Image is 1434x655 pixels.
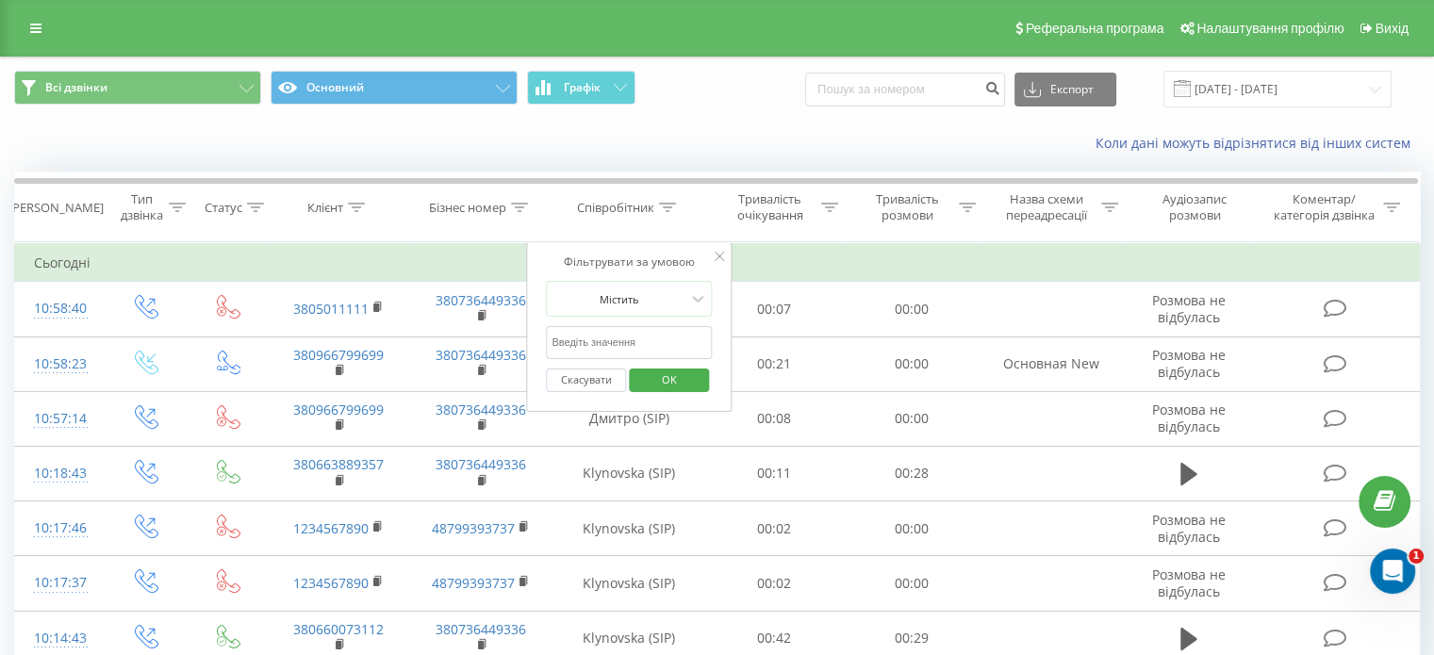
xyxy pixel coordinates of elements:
td: Klynovska (SIP) [552,501,706,556]
span: 1 [1409,549,1424,564]
div: Тривалість очікування [723,191,817,223]
a: 380966799699 [293,346,384,364]
div: [PERSON_NAME] [8,200,104,216]
span: Розмова не відбулась [1152,346,1226,381]
div: Тип дзвінка [119,191,163,223]
div: Аудіозапис розмови [1140,191,1250,223]
td: Сьогодні [15,244,1420,282]
div: Статус [205,200,242,216]
div: 10:18:43 [34,455,84,492]
div: 10:17:37 [34,565,84,601]
input: Пошук за номером [805,73,1005,106]
td: 00:11 [706,446,843,500]
td: 00:28 [843,446,980,500]
a: 3805011111 [293,300,369,318]
td: 00:00 [843,336,980,391]
td: Основная New [980,336,1122,391]
span: Розмова не відбулась [1152,291,1226,326]
a: 380736449336 [436,346,526,364]
span: Розмова не відбулась [1152,401,1226,435]
button: Основний [271,71,518,105]
div: Клієнт [307,200,343,216]
div: 10:17:46 [34,510,84,547]
div: 10:58:40 [34,290,84,327]
td: 00:00 [843,282,980,336]
div: Фільтрувати за умовою [546,253,712,271]
td: Klynovska (SIP) [552,446,706,500]
a: 48799393737 [432,519,515,537]
div: Тривалість розмови [860,191,954,223]
td: 00:00 [843,501,980,556]
a: Коли дані можуть відрізнятися вiд інших систем [1096,134,1420,152]
td: 00:00 [843,556,980,611]
a: 380663889357 [293,455,384,473]
div: Бізнес номер [429,200,506,216]
div: 10:57:14 [34,401,84,437]
a: 380736449336 [436,401,526,418]
div: Назва схеми переадресації [997,191,1096,223]
span: Всі дзвінки [45,80,107,95]
a: 380736449336 [436,620,526,638]
td: 00:08 [706,391,843,446]
input: Введіть значення [546,326,712,359]
a: 48799393737 [432,574,515,592]
a: 1234567890 [293,574,369,592]
td: Дмитро (SIP) [552,391,706,446]
a: 1234567890 [293,519,369,537]
span: Графік [564,81,601,94]
div: Коментар/категорія дзвінка [1268,191,1378,223]
td: Klynovska (SIP) [552,556,706,611]
span: Розмова не відбулась [1152,565,1226,600]
button: OK [629,368,709,392]
a: 380966799699 [293,401,384,418]
div: Співробітник [577,200,654,216]
span: Розмова не відбулась [1152,511,1226,546]
td: 00:00 [843,391,980,446]
span: Вихід [1376,21,1409,36]
div: 10:58:23 [34,346,84,383]
span: Налаштування профілю [1196,21,1343,36]
td: 00:07 [706,282,843,336]
button: Експорт [1014,73,1116,106]
td: 00:21 [706,336,843,391]
a: 380736449336 [436,291,526,309]
td: 00:02 [706,501,843,556]
a: 380736449336 [436,455,526,473]
iframe: Intercom live chat [1370,549,1415,594]
td: 00:02 [706,556,843,611]
button: Скасувати [546,368,626,392]
button: Всі дзвінки [14,71,261,105]
a: 380660073112 [293,620,384,638]
button: Графік [527,71,635,105]
span: OK [643,365,696,394]
span: Реферальна програма [1026,21,1164,36]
